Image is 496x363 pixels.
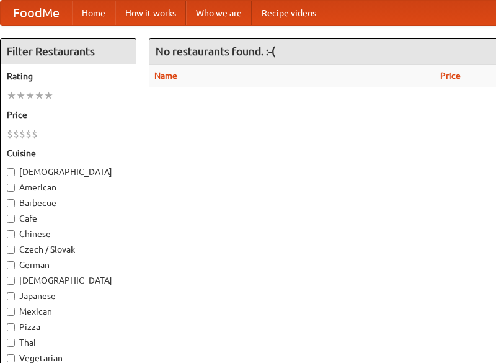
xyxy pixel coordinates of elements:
label: German [7,259,130,271]
li: ★ [16,89,25,102]
label: [DEMOGRAPHIC_DATA] [7,166,130,178]
li: $ [19,127,25,141]
li: ★ [35,89,44,102]
input: Cafe [7,215,15,223]
label: Japanese [7,290,130,302]
a: Recipe videos [252,1,326,25]
a: Name [154,71,177,81]
h5: Rating [7,70,130,83]
li: $ [13,127,19,141]
label: Mexican [7,305,130,318]
input: Chinese [7,230,15,238]
input: Thai [7,339,15,347]
li: $ [25,127,32,141]
input: German [7,261,15,269]
label: Cafe [7,212,130,225]
a: Price [440,71,461,81]
label: Pizza [7,321,130,333]
input: American [7,184,15,192]
label: Thai [7,336,130,349]
a: Home [72,1,115,25]
ng-pluralize: No restaurants found. :-( [156,45,275,57]
a: How it works [115,1,186,25]
li: $ [32,127,38,141]
li: ★ [25,89,35,102]
h5: Price [7,109,130,121]
label: [DEMOGRAPHIC_DATA] [7,274,130,287]
li: $ [7,127,13,141]
h4: Filter Restaurants [1,39,136,64]
input: Pizza [7,323,15,331]
li: ★ [7,89,16,102]
label: Barbecue [7,197,130,209]
input: [DEMOGRAPHIC_DATA] [7,168,15,176]
input: Japanese [7,292,15,300]
input: [DEMOGRAPHIC_DATA] [7,277,15,285]
a: FoodMe [1,1,72,25]
li: ★ [44,89,53,102]
label: Czech / Slovak [7,243,130,256]
label: Chinese [7,228,130,240]
h5: Cuisine [7,147,130,159]
input: Czech / Slovak [7,246,15,254]
input: Barbecue [7,199,15,207]
input: Vegetarian [7,354,15,362]
label: American [7,181,130,194]
a: Who we are [186,1,252,25]
input: Mexican [7,308,15,316]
